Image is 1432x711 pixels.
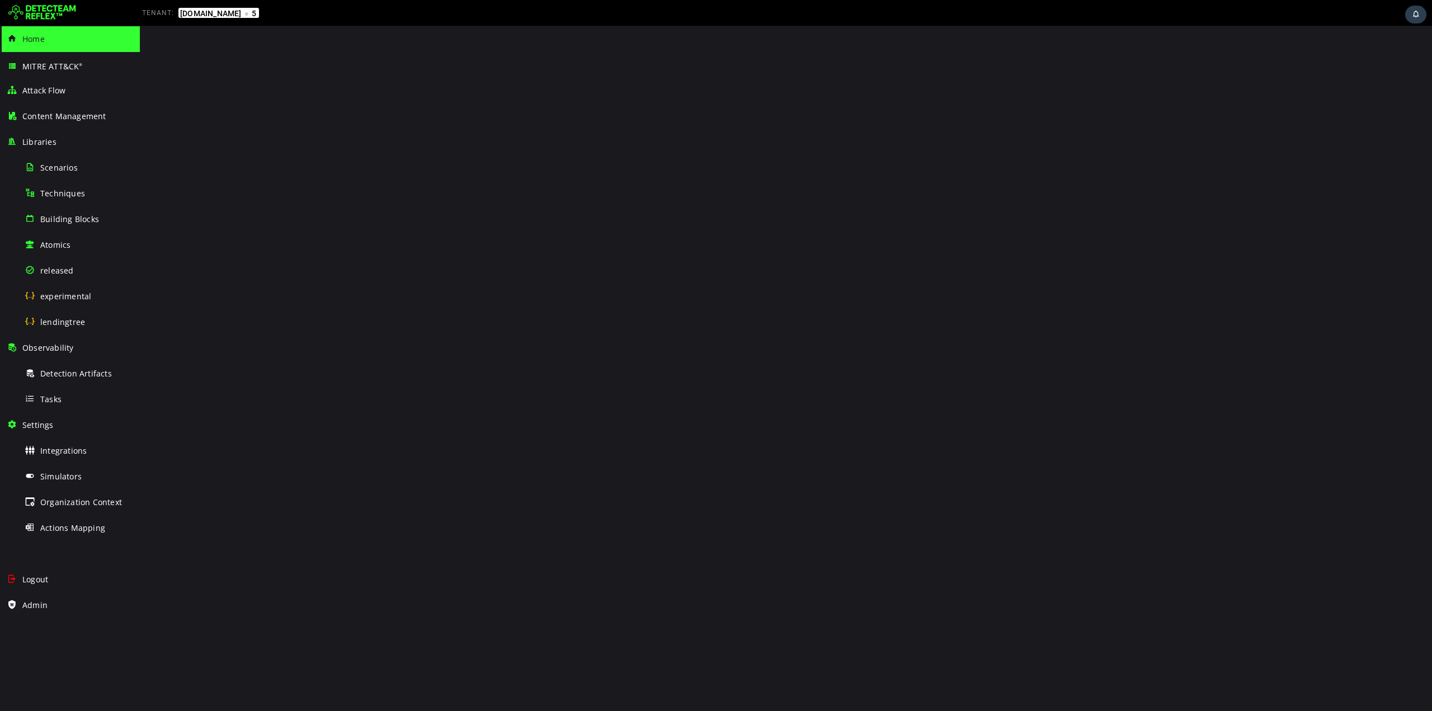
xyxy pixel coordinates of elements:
span: Observability [22,342,74,353]
img: Detecteam logo [8,4,76,22]
span: Organization Context [40,497,122,507]
span: [DOMAIN_NAME] [178,9,242,18]
span: MITRE ATT&CK [22,61,83,72]
span: Libraries [22,136,56,147]
span: Tasks [40,394,62,404]
span: Simulators [40,471,82,482]
div: Task Notifications [1405,6,1426,23]
span: Admin [22,600,48,610]
span: Home [22,34,45,44]
span: Settings [22,420,54,430]
span: Atomics [40,239,70,250]
span: Content Management [22,111,106,121]
span: Scenarios [40,162,78,173]
span: Actions Mapping [40,522,105,533]
span: TENANT: [142,9,174,17]
span: Attack Flow [22,85,65,96]
span: Logout [22,574,48,585]
span: Detection Artifacts [40,368,112,379]
span: Building Blocks [40,214,99,224]
span: experimental [40,291,91,302]
span: released [40,265,74,276]
span: Techniques [40,188,85,199]
span: lendingtree [40,317,85,327]
sup: ® [79,62,82,67]
span: Integrations [40,445,87,456]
